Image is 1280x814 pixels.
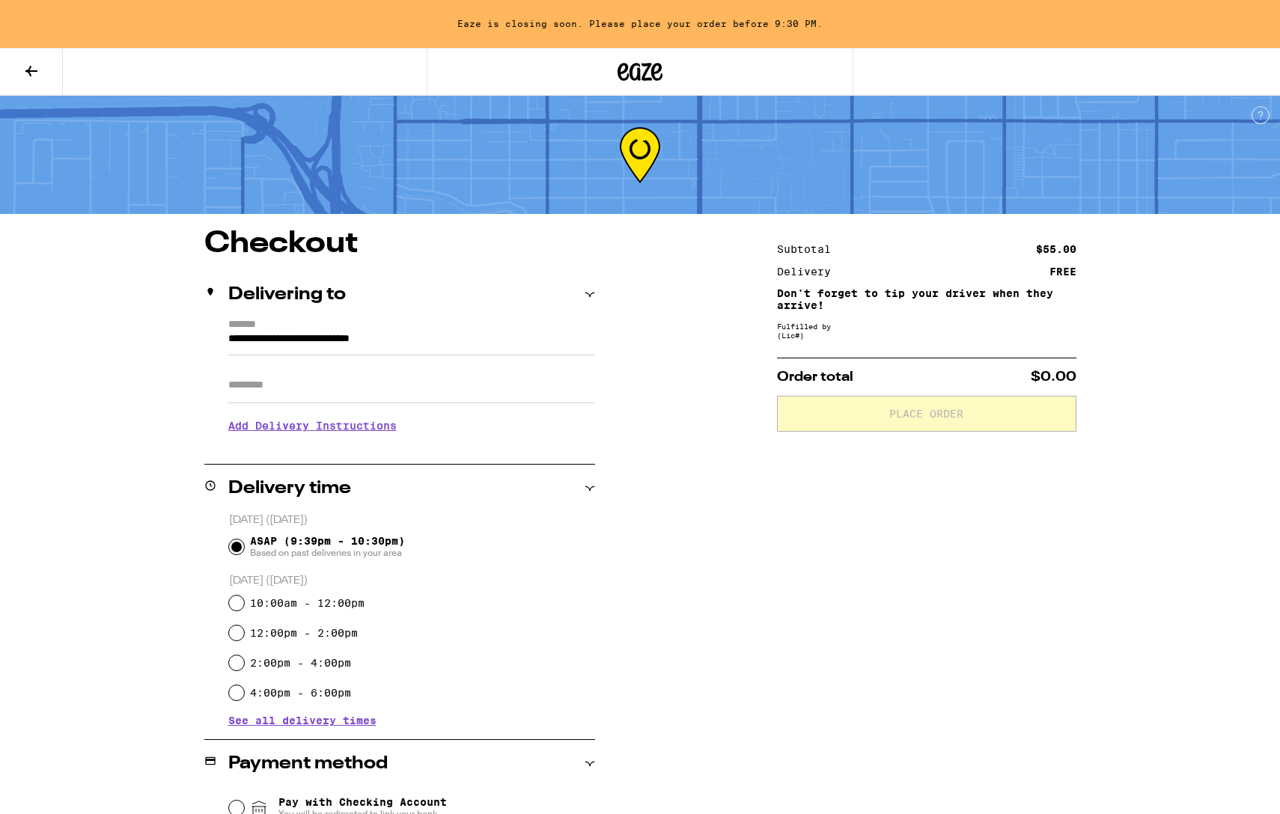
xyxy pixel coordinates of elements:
span: $0.00 [1031,370,1076,384]
p: [DATE] ([DATE]) [229,513,595,527]
div: $55.00 [1036,244,1076,254]
span: Based on past deliveries in your area [250,547,405,559]
div: Delivery [777,266,841,277]
button: See all delivery times [228,715,377,726]
h2: Delivery time [228,480,351,498]
label: 10:00am - 12:00pm [250,597,365,609]
div: Subtotal [777,244,841,254]
span: ASAP (9:39pm - 10:30pm) [250,535,405,559]
span: Order total [777,370,853,384]
div: FREE [1049,266,1076,277]
div: Fulfilled by (Lic# ) [777,322,1076,340]
button: Place Order [777,396,1076,432]
label: 4:00pm - 6:00pm [250,687,351,699]
p: We'll contact you at [PHONE_NUMBER] when we arrive [228,443,595,455]
h2: Delivering to [228,286,346,304]
h3: Add Delivery Instructions [228,408,595,443]
h1: Checkout [204,229,595,259]
label: 2:00pm - 4:00pm [250,657,351,669]
label: 12:00pm - 2:00pm [250,627,358,639]
span: Place Order [889,408,963,419]
p: [DATE] ([DATE]) [229,574,595,588]
h2: Payment method [228,755,388,773]
p: Don't forget to tip your driver when they arrive! [777,287,1076,311]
